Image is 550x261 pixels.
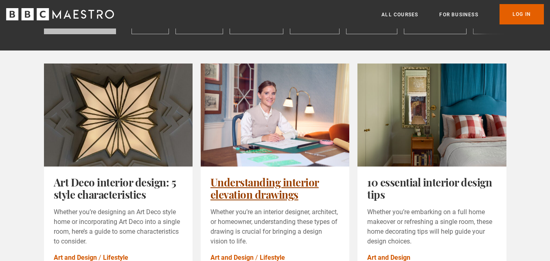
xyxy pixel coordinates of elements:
[500,4,544,24] a: Log In
[210,175,319,202] a: Understanding interior elevation drawings
[6,8,114,20] svg: BBC Maestro
[439,11,478,19] a: For business
[367,175,492,202] a: 10 essential interior design tips
[54,175,176,202] a: Art Deco interior design: 5 style characteristics
[381,11,418,19] a: All Courses
[381,4,544,24] nav: Primary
